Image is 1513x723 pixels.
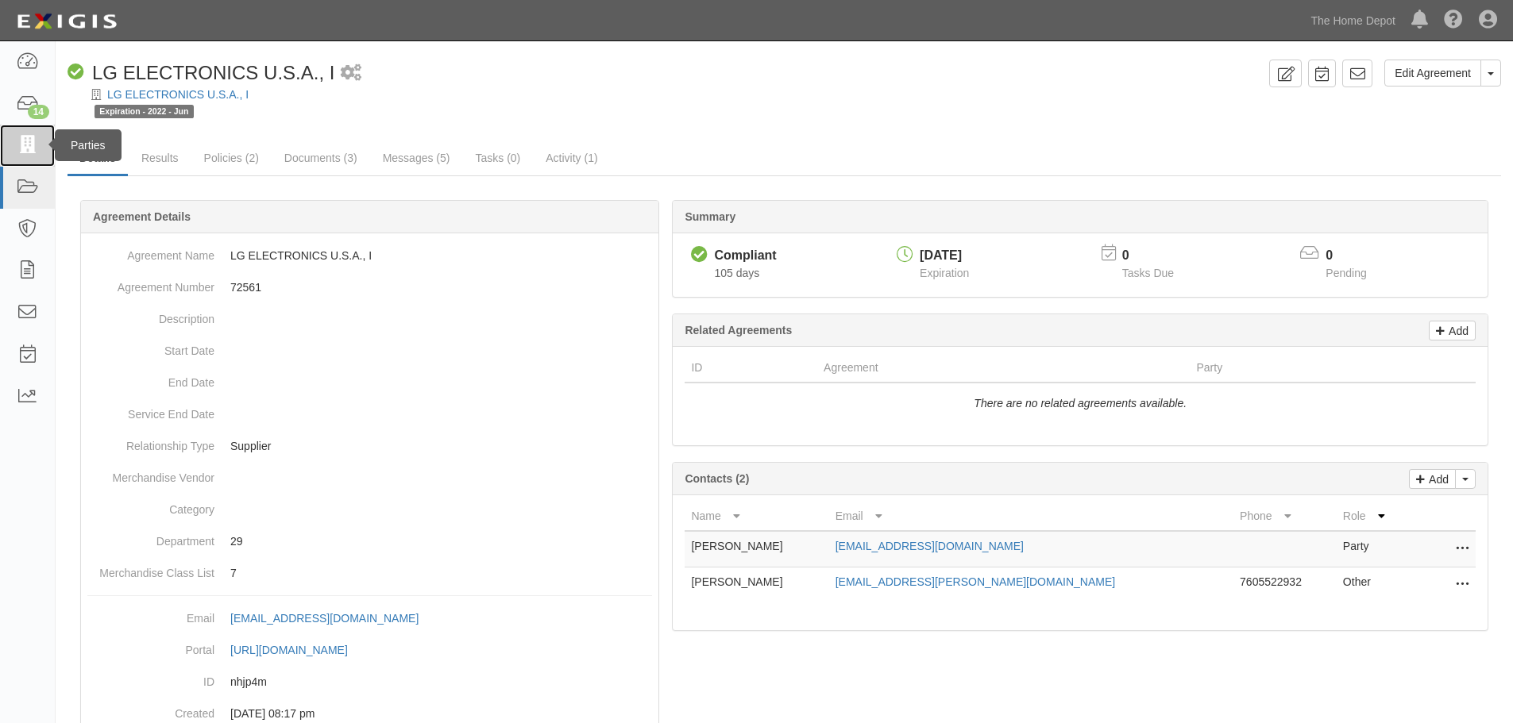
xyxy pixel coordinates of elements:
[1425,470,1449,488] p: Add
[87,557,214,581] dt: Merchandise Class List
[87,494,214,517] dt: Category
[87,525,214,549] dt: Department
[1326,267,1366,279] span: Pending
[1409,469,1456,489] a: Add
[87,430,652,462] dd: Supplier
[1303,5,1403,37] a: The Home Depot
[87,698,214,721] dt: Created
[28,105,49,119] div: 14
[817,353,1190,383] th: Agreement
[836,540,1024,552] a: [EMAIL_ADDRESS][DOMAIN_NAME]
[1337,531,1412,567] td: Party
[1429,321,1476,340] a: Add
[107,88,249,101] a: LG ELECTRONICS U.S.A., I
[685,531,828,567] td: [PERSON_NAME]
[87,666,652,698] dd: nhjp4m
[1190,353,1405,383] th: Party
[1122,267,1174,279] span: Tasks Due
[87,240,214,263] dt: Agreement Name
[87,271,652,303] dd: 72561
[691,247,708,263] i: Compliant
[685,324,792,337] b: Related Agreements
[685,353,817,383] th: ID
[87,240,652,271] dd: LG ELECTRONICS U.S.A., I
[55,129,122,161] div: Parties
[829,502,1233,531] th: Email
[714,247,776,265] div: Compliant
[1233,502,1337,531] th: Phone
[836,575,1115,588] a: [EMAIL_ADDRESS][PERSON_NAME][DOMAIN_NAME]
[230,610,419,626] div: [EMAIL_ADDRESS][DOMAIN_NAME]
[272,142,369,174] a: Documents (3)
[87,271,214,295] dt: Agreement Number
[87,303,214,327] dt: Description
[87,462,214,486] dt: Merchandise Vendor
[230,644,365,656] a: [URL][DOMAIN_NAME]
[920,267,969,279] span: Expiration
[371,142,462,174] a: Messages (5)
[341,65,361,82] i: 1 scheduled workflow
[974,397,1187,410] i: There are no related agreements available.
[1444,11,1463,30] i: Help Center - Complianz
[685,472,749,485] b: Contacts (2)
[230,612,436,625] a: [EMAIL_ADDRESS][DOMAIN_NAME]
[230,533,652,549] p: 29
[920,247,969,265] div: [DATE]
[534,142,609,174] a: Activity (1)
[230,565,652,581] p: 7
[1337,567,1412,603] td: Other
[1326,247,1386,265] p: 0
[87,335,214,359] dt: Start Date
[12,7,122,36] img: logo-5460c22ac91f19d4615b14bd174203de0afe785f0fc80cf4dbbc73dc1793850b.png
[714,267,759,279] span: Since 06/09/2025
[192,142,271,174] a: Policies (2)
[1384,60,1481,87] a: Edit Agreement
[129,142,191,174] a: Results
[685,567,828,603] td: [PERSON_NAME]
[87,666,214,690] dt: ID
[685,210,735,223] b: Summary
[87,367,214,390] dt: End Date
[87,398,214,422] dt: Service End Date
[1445,321,1469,340] p: Add
[1337,502,1412,531] th: Role
[1233,567,1337,603] td: 7605522932
[685,502,828,531] th: Name
[1122,247,1194,265] p: 0
[463,142,532,174] a: Tasks (0)
[92,62,334,83] span: LG ELECTRONICS U.S.A., I
[87,602,214,626] dt: Email
[68,64,84,81] i: Compliant
[87,634,214,658] dt: Portal
[95,105,194,118] span: Expiration - 2022 - Jun
[68,60,334,87] div: LG ELECTRONICS U.S.A., I
[87,430,214,454] dt: Relationship Type
[93,210,191,223] b: Agreement Details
